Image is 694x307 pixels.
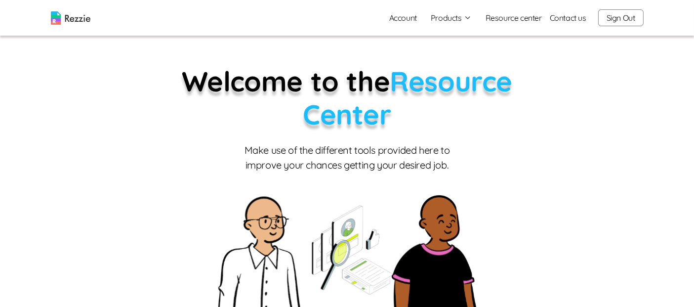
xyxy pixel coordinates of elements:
[431,12,472,24] button: Products
[598,9,644,26] button: Sign Out
[51,11,90,25] img: logo
[236,143,458,173] p: Make use of the different tools provided here to improve your chances getting your desired job.
[381,8,425,28] a: Account
[486,12,542,24] a: Resource center
[303,64,512,132] span: Resource Center
[550,12,586,24] a: Contact us
[168,65,526,131] p: Welcome to the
